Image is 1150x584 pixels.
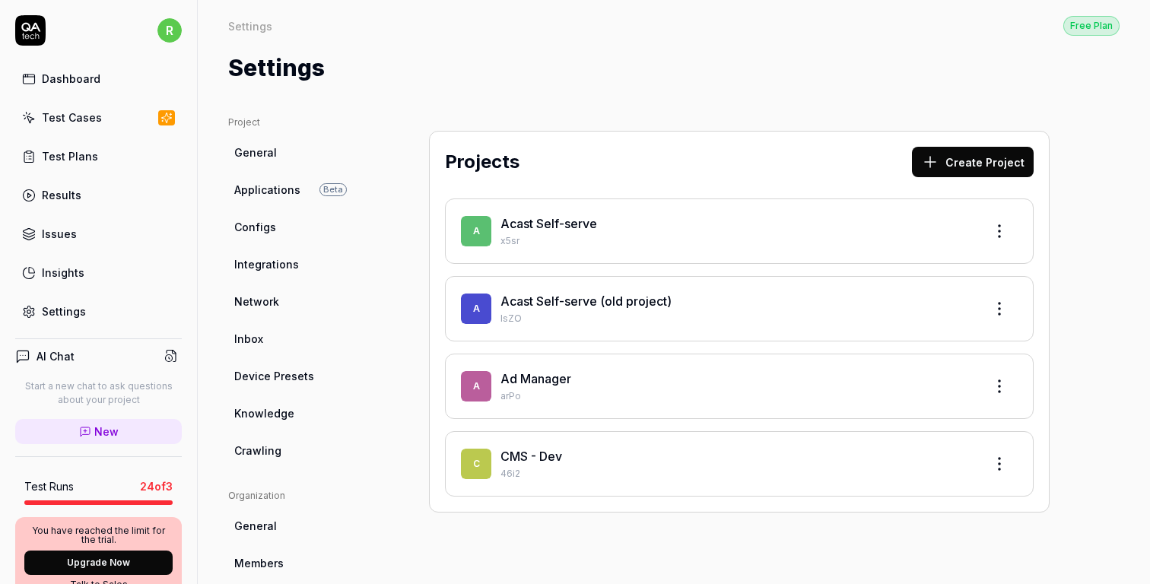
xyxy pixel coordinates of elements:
a: Inbox [228,325,374,353]
a: Insights [15,258,182,287]
span: Inbox [234,331,263,347]
button: Free Plan [1063,15,1120,36]
span: Integrations [234,256,299,272]
button: Create Project [912,147,1034,177]
span: Configs [234,219,276,235]
p: Start a new chat to ask questions about your project [15,379,182,407]
div: Results [42,187,81,203]
button: Upgrade Now [24,551,173,575]
a: Integrations [228,250,374,278]
h5: Test Runs [24,480,74,494]
h2: Projects [445,148,519,176]
div: Test Cases [42,109,102,125]
span: General [234,518,277,534]
a: Knowledge [228,399,374,427]
span: A [461,371,491,401]
a: General [228,512,374,540]
span: Crawling [234,443,281,459]
a: Crawling [228,436,374,465]
div: Dashboard [42,71,100,87]
button: r [157,15,182,46]
div: Test Plans [42,148,98,164]
p: IsZO [500,312,972,325]
a: Issues [15,219,182,249]
a: Test Plans [15,141,182,171]
span: A [461,294,491,324]
span: General [234,144,277,160]
a: ApplicationsBeta [228,176,374,204]
span: 24 of 3 [140,478,173,494]
a: Dashboard [15,64,182,94]
a: General [228,138,374,167]
h4: AI Chat [37,348,75,364]
div: Insights [42,265,84,281]
a: Device Presets [228,362,374,390]
p: arPo [500,389,972,403]
div: Free Plan [1063,16,1120,36]
span: Knowledge [234,405,294,421]
a: New [15,419,182,444]
p: x5sr [500,234,972,248]
a: Network [228,287,374,316]
a: Ad Manager [500,371,571,386]
p: 46i2 [500,467,972,481]
a: Members [228,549,374,577]
span: Device Presets [234,368,314,384]
a: CMS - Dev [500,449,562,464]
a: Acast Self-serve [500,216,597,231]
span: Beta [319,183,347,196]
a: Configs [228,213,374,241]
span: Network [234,294,279,309]
span: Applications [234,182,300,198]
div: Issues [42,226,77,242]
div: Organization [228,489,374,503]
a: Acast Self-serve (old project) [500,294,672,309]
span: A [461,216,491,246]
div: Project [228,116,374,129]
a: Results [15,180,182,210]
span: New [94,424,119,440]
span: C [461,449,491,479]
div: Settings [228,18,272,33]
p: You have reached the limit for the trial. [24,526,173,544]
span: Members [234,555,284,571]
span: r [157,18,182,43]
a: Settings [15,297,182,326]
div: Settings [42,303,86,319]
a: Test Cases [15,103,182,132]
h1: Settings [228,51,325,85]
